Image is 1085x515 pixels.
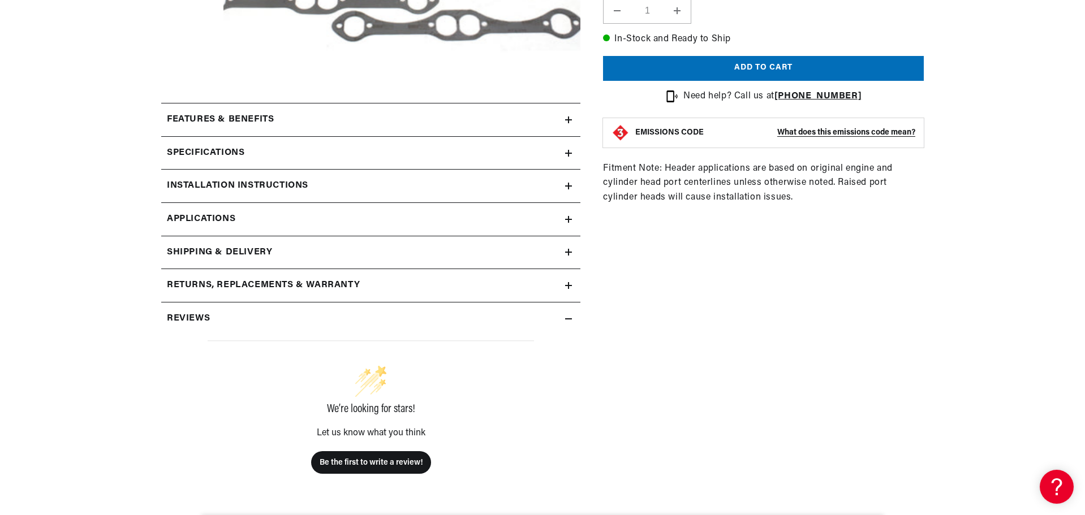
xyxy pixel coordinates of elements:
[311,451,431,474] button: Be the first to write a review!
[167,245,272,260] h2: Shipping & Delivery
[167,335,575,513] div: customer reviews
[167,112,274,127] h2: Features & Benefits
[167,212,235,227] span: Applications
[161,269,580,302] summary: Returns, Replacements & Warranty
[161,302,580,335] summary: Reviews
[683,89,862,104] p: Need help? Call us at
[774,92,862,101] a: [PHONE_NUMBER]
[167,179,308,193] h2: Installation instructions
[208,429,534,438] div: Let us know what you think
[635,128,704,137] strong: EMISSIONS CODE
[167,146,244,161] h2: Specifications
[612,124,630,142] img: Emissions code
[603,56,924,81] button: Add to cart
[635,128,915,138] button: EMISSIONS CODEWhat does this emissions code mean?
[161,203,580,236] a: Applications
[161,170,580,202] summary: Installation instructions
[161,103,580,136] summary: Features & Benefits
[161,137,580,170] summary: Specifications
[603,32,924,47] p: In-Stock and Ready to Ship
[167,311,210,326] h2: Reviews
[208,404,534,415] div: We’re looking for stars!
[167,278,360,293] h2: Returns, Replacements & Warranty
[161,236,580,269] summary: Shipping & Delivery
[777,128,915,137] strong: What does this emissions code mean?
